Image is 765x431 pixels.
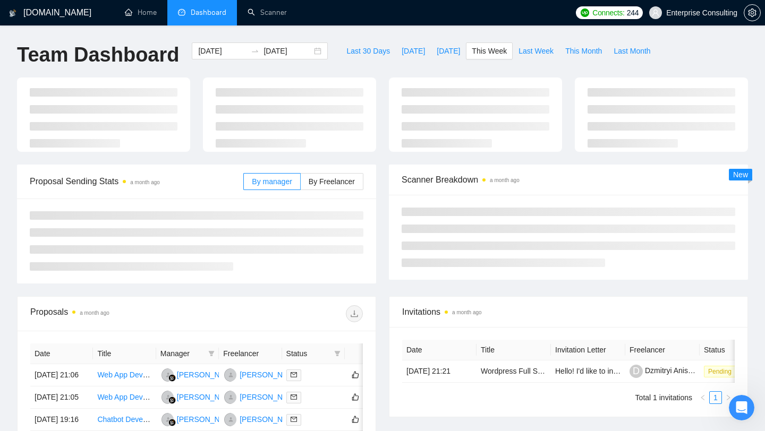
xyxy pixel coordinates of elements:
[198,45,246,57] input: Start date
[30,343,93,364] th: Date
[291,394,297,400] span: mail
[481,367,635,375] a: Wordpress Full Stack | E-commerce Developer
[309,177,355,186] span: By Freelancer
[652,9,659,16] span: user
[722,391,735,404] li: Next Page
[93,409,156,431] td: Chatbot Developer
[240,413,301,425] div: [PERSON_NAME]
[349,391,362,403] button: like
[614,45,650,57] span: Last Month
[551,340,625,360] th: Invitation Letter
[696,391,709,404] button: left
[251,47,259,55] span: swap-right
[722,391,735,404] button: right
[224,391,237,404] img: EB
[477,360,551,383] td: Wordpress Full Stack | E-commerce Developer
[206,346,217,361] span: filter
[161,368,175,382] img: RH
[710,392,721,403] a: 1
[346,45,390,57] span: Last 30 Days
[240,369,301,381] div: [PERSON_NAME]
[30,386,93,409] td: [DATE] 21:05
[80,310,109,316] time: a month ago
[251,47,259,55] span: to
[729,395,754,420] iframe: Intercom live chat
[240,391,301,403] div: [PERSON_NAME]
[97,415,159,424] a: Chatbot Developer
[332,346,343,361] span: filter
[696,391,709,404] li: Previous Page
[704,367,740,375] a: Pending
[513,42,559,59] button: Last Week
[630,366,704,375] a: DDzmitryi Anisimau
[581,8,589,17] img: upwork-logo.png
[635,391,692,404] li: Total 1 invitations
[168,419,176,426] img: gigradar-bm.png
[725,394,732,401] span: right
[208,350,215,357] span: filter
[93,343,156,364] th: Title
[224,413,237,426] img: IS
[744,4,761,21] button: setting
[263,45,312,57] input: End date
[349,413,362,426] button: like
[286,348,330,359] span: Status
[223,370,301,378] a: IS[PERSON_NAME]
[191,8,226,17] span: Dashboard
[334,350,341,357] span: filter
[30,305,197,322] div: Proposals
[93,386,156,409] td: Web App Developer Needed for a Case Management Web App
[352,370,359,379] span: like
[30,409,93,431] td: [DATE] 19:16
[733,170,748,179] span: New
[490,177,520,183] time: a month ago
[452,309,482,315] time: a month ago
[627,7,639,19] span: 244
[472,45,507,57] span: This Week
[223,392,301,401] a: EB[PERSON_NAME]
[252,177,292,186] span: By manager
[97,370,305,379] a: Web App Developer Needed for a Case Management Web App
[223,415,301,423] a: IS[PERSON_NAME]
[402,173,735,186] span: Scanner Breakdown
[709,391,722,404] li: 1
[224,368,237,382] img: IS
[608,42,656,59] button: Last Month
[341,42,396,59] button: Last 30 Days
[402,340,477,360] th: Date
[93,364,156,386] td: Web App Developer Needed for a Case Management Web App
[177,369,238,381] div: [PERSON_NAME]
[402,45,425,57] span: [DATE]
[352,393,359,401] span: like
[17,42,179,67] h1: Team Dashboard
[402,305,735,318] span: Invitations
[168,374,176,382] img: gigradar-bm.png
[160,348,204,359] span: Manager
[466,42,513,59] button: This Week
[97,393,305,401] a: Web App Developer Needed for a Case Management Web App
[160,392,238,401] a: RH[PERSON_NAME]
[437,45,460,57] span: [DATE]
[161,391,175,404] img: RH
[177,413,238,425] div: [PERSON_NAME]
[565,45,602,57] span: This Month
[161,413,175,426] img: RH
[704,366,736,377] span: Pending
[30,364,93,386] td: [DATE] 21:06
[431,42,466,59] button: [DATE]
[352,415,359,424] span: like
[291,372,297,378] span: mail
[178,8,185,16] span: dashboard
[349,368,362,381] button: like
[592,7,624,19] span: Connects:
[248,8,287,17] a: searchScanner
[477,340,551,360] th: Title
[130,179,160,185] time: a month ago
[633,365,640,378] span: D
[625,340,700,360] th: Freelancer
[396,42,431,59] button: [DATE]
[9,5,16,22] img: logo
[744,8,760,17] span: setting
[402,360,477,383] td: [DATE] 21:21
[177,391,238,403] div: [PERSON_NAME]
